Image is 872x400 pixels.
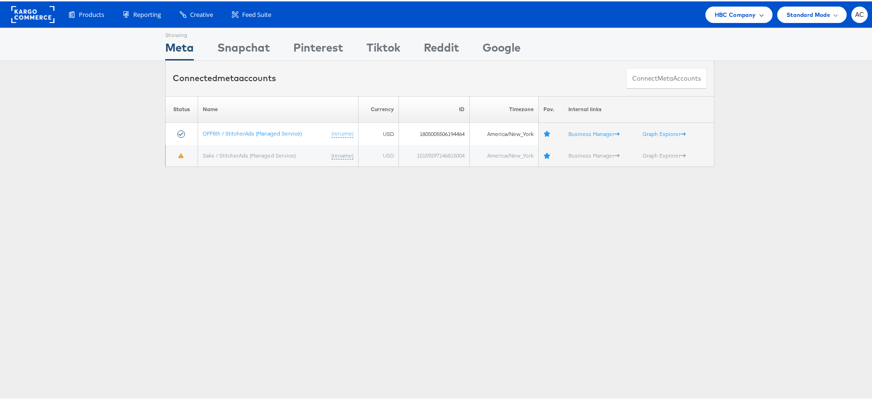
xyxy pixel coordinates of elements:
span: meta [217,71,239,82]
span: Feed Suite [242,9,271,18]
td: USD [359,143,399,166]
a: Saks / StitcherAds (Managed Service) [203,151,296,158]
th: Status [165,95,198,121]
div: Meta [165,38,194,59]
div: Tiktok [367,38,400,59]
td: USD [359,121,399,143]
span: Creative [190,9,213,18]
th: Timezone [469,95,538,121]
a: Business Manager [568,151,620,158]
span: HBC Company [715,8,756,18]
td: America/New_York [469,143,538,166]
a: Graph Explorer [643,151,686,158]
div: Reddit [424,38,459,59]
a: OFF5th / StitcherAds (Managed Service) [203,128,302,136]
div: Google [482,38,520,59]
div: Connected accounts [173,71,276,83]
td: 10159297146815004 [398,143,469,166]
span: AC [855,10,864,16]
span: Reporting [133,9,161,18]
th: Currency [359,95,399,121]
td: America/New_York [469,121,538,143]
td: 1805005506194464 [398,121,469,143]
span: meta [658,73,673,82]
a: (rename) [331,151,353,158]
span: Products [79,9,104,18]
a: Graph Explorer [643,129,686,136]
span: Standard Mode [787,8,830,18]
button: ConnectmetaAccounts [626,67,707,88]
a: (rename) [331,128,353,136]
div: Pinterest [293,38,343,59]
div: Snapchat [217,38,270,59]
div: Showing [165,27,194,38]
th: Name [198,95,359,121]
a: Business Manager [568,129,620,136]
th: ID [398,95,469,121]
